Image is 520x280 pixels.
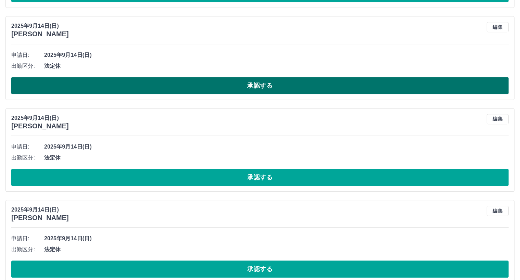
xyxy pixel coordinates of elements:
span: 法定休 [44,154,509,162]
span: 申請日: [11,234,44,243]
span: 法定休 [44,245,509,254]
p: 2025年9月14日(日) [11,114,69,122]
h3: [PERSON_NAME] [11,30,69,38]
span: 出勤区分: [11,154,44,162]
span: 申請日: [11,143,44,151]
h3: [PERSON_NAME] [11,122,69,130]
button: 編集 [487,114,509,124]
span: 出勤区分: [11,245,44,254]
span: 申請日: [11,51,44,59]
span: 2025年9月14日(日) [44,51,509,59]
span: 2025年9月14日(日) [44,143,509,151]
button: 承認する [11,77,509,94]
button: 編集 [487,22,509,32]
span: 法定休 [44,62,509,70]
span: 出勤区分: [11,62,44,70]
p: 2025年9月14日(日) [11,206,69,214]
h3: [PERSON_NAME] [11,214,69,222]
p: 2025年9月14日(日) [11,22,69,30]
button: 承認する [11,260,509,278]
button: 編集 [487,206,509,216]
span: 2025年9月14日(日) [44,234,509,243]
button: 承認する [11,169,509,186]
